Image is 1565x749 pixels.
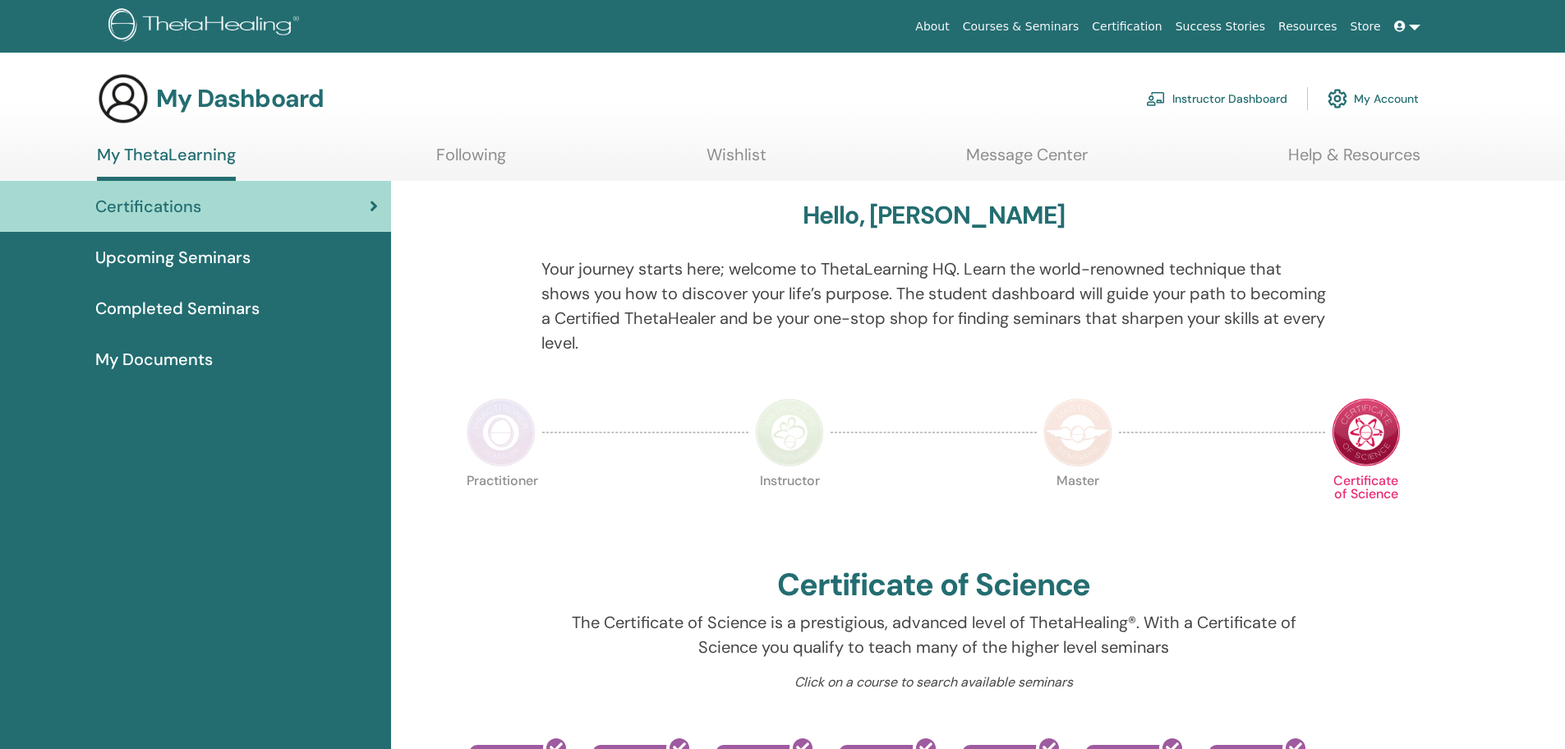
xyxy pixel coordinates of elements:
span: Upcoming Seminars [95,245,251,270]
img: Master [1043,398,1112,467]
a: Success Stories [1169,12,1272,42]
img: Certificate of Science [1332,398,1401,467]
p: Your journey starts here; welcome to ThetaLearning HQ. Learn the world-renowned technique that sh... [541,257,1326,355]
img: Practitioner [467,398,536,467]
h3: Hello, [PERSON_NAME] [803,201,1066,230]
a: Store [1344,12,1388,42]
a: About [909,12,955,42]
img: logo.png [108,8,305,45]
p: Click on a course to search available seminars [541,673,1326,692]
img: Instructor [755,398,824,467]
img: chalkboard-teacher.svg [1146,91,1166,106]
img: generic-user-icon.jpg [97,72,150,125]
a: Resources [1272,12,1344,42]
span: Certifications [95,194,201,219]
a: Help & Resources [1288,145,1420,177]
a: Courses & Seminars [956,12,1086,42]
span: My Documents [95,347,213,372]
a: Certification [1085,12,1168,42]
p: Instructor [755,474,824,543]
h2: Certificate of Science [777,566,1091,604]
p: Practitioner [467,474,536,543]
a: Wishlist [707,145,766,177]
span: Completed Seminars [95,296,260,321]
p: Master [1043,474,1112,543]
a: My ThetaLearning [97,145,236,181]
a: Message Center [966,145,1088,177]
a: Instructor Dashboard [1146,81,1287,117]
a: My Account [1328,81,1419,117]
p: Certificate of Science [1332,474,1401,543]
p: The Certificate of Science is a prestigious, advanced level of ThetaHealing®. With a Certificate ... [541,610,1326,659]
h3: My Dashboard [156,84,324,113]
img: cog.svg [1328,85,1347,113]
a: Following [436,145,506,177]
